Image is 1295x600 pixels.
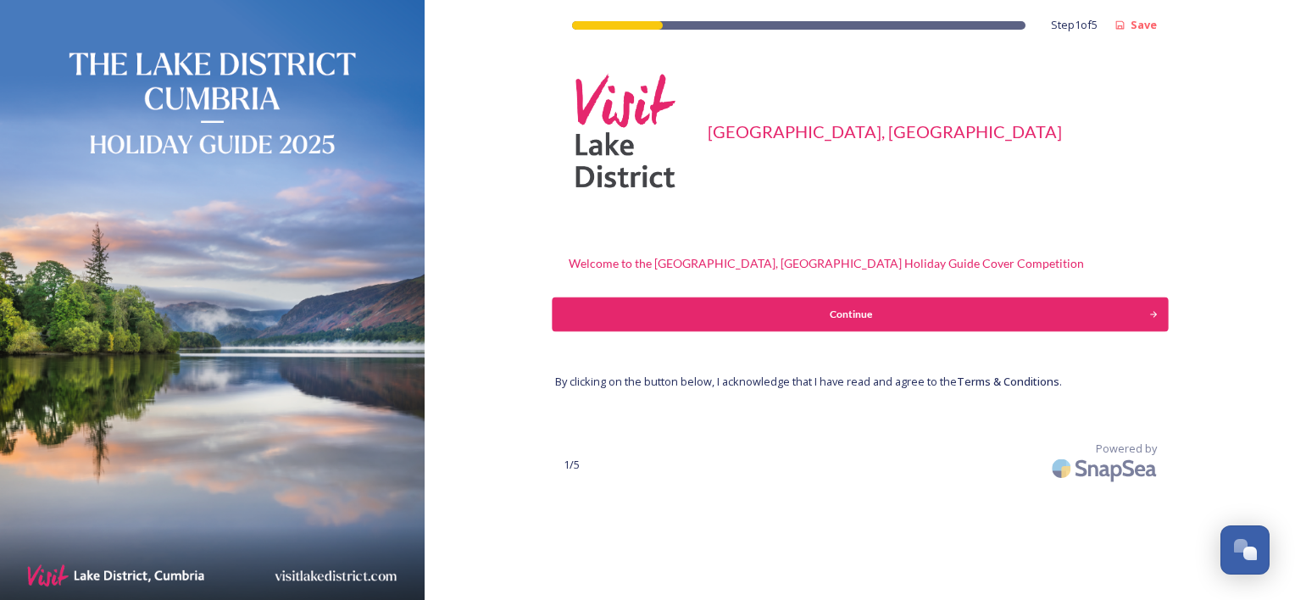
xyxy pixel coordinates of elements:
[555,374,1062,390] span: By clicking on the button below, I acknowledge that I have read and agree to the .
[1051,17,1098,33] span: Step 1 of 5
[957,374,1059,389] a: Terms & Conditions
[564,68,691,195] img: Square-VLD-Logo-Pink-Grey.png
[552,297,1168,331] button: Continue
[1096,441,1157,457] span: Powered by
[1047,448,1165,488] img: SnapSea Logo
[708,119,1062,144] div: [GEOGRAPHIC_DATA], [GEOGRAPHIC_DATA]
[555,246,1098,281] div: Welcome to the [GEOGRAPHIC_DATA], [GEOGRAPHIC_DATA] Holiday Guide Cover Competition
[1220,525,1270,575] button: Open Chat
[1131,17,1157,32] strong: Save
[564,457,580,473] span: 1 / 5
[561,307,1140,322] div: Continue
